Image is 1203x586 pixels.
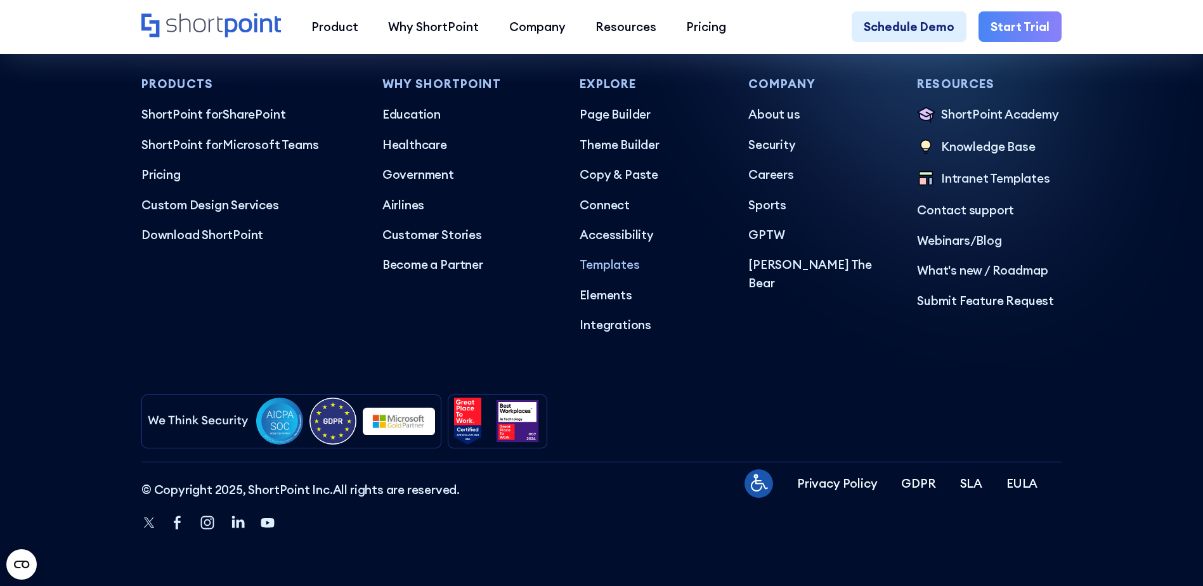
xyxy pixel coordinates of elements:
p: Knowledge Base [941,138,1035,157]
a: Download ShortPoint [141,226,358,244]
a: Youtube [259,514,276,533]
a: Theme Builder [580,136,724,153]
p: All rights are reserved. [141,481,460,498]
a: Careers [748,166,893,183]
a: Security [748,136,893,153]
a: Why ShortPoint [374,11,494,41]
a: What's new / Roadmap [917,261,1062,279]
button: Open CMP widget [6,549,37,580]
a: Government [382,166,556,183]
a: ShortPoint forMicrosoft Teams [141,136,358,153]
a: Start Trial [979,11,1062,41]
a: SLA [960,474,982,492]
span: ShortPoint for [141,107,223,122]
a: Intranet Templates [917,169,1062,189]
div: Resources [595,18,656,36]
p: Intranet Templates [941,169,1050,189]
a: About us [748,105,893,123]
a: Resources [580,11,671,41]
a: Airlines [382,196,556,214]
div: Why ShortPoint [388,18,479,36]
a: Schedule Demo [852,11,966,41]
a: Healthcare [382,136,556,153]
a: ShortPoint forSharePoint [141,105,358,123]
h3: Why Shortpoint [382,77,556,91]
a: Sports [748,196,893,214]
p: Elements [580,286,724,304]
a: Home [141,13,282,39]
p: SharePoint [141,105,358,123]
div: Pricing [686,18,726,36]
a: Education [382,105,556,123]
a: Integrations [580,316,724,334]
a: EULA [1006,474,1037,492]
a: Instagram [198,514,216,533]
a: Custom Design Services [141,196,358,214]
a: Pricing [672,11,741,41]
h3: Explore [580,77,724,91]
a: Linkedin [229,514,247,533]
a: ShortPoint Academy [917,105,1062,125]
a: Webinars [917,233,970,248]
a: Contact support [917,201,1062,219]
iframe: Chat Widget [1140,525,1203,586]
a: Connect [580,196,724,214]
a: Knowledge Base [917,138,1062,157]
span: © Copyright 2025, ShortPoint Inc. [141,482,333,497]
a: Accessibility [580,226,724,244]
h3: Products [141,77,358,91]
a: GDPR [901,474,935,492]
a: GPTW [748,226,893,244]
a: Templates [580,256,724,273]
a: Privacy Policy [797,474,877,492]
a: Blog [976,233,1001,248]
span: ShortPoint for [141,137,223,152]
p: ShortPoint Academy [941,105,1059,125]
a: Become a Partner [382,256,556,273]
a: Pricing [141,166,358,183]
p: / [917,231,1062,249]
p: Microsoft Teams [141,136,358,153]
div: Company [509,18,566,36]
a: Copy & Paste [580,166,724,183]
a: Twitter [141,515,157,532]
a: [PERSON_NAME] The Bear [748,256,893,292]
a: Company [494,11,580,41]
div: Product [311,18,358,36]
a: Product [296,11,373,41]
a: Customer Stories [382,226,556,244]
a: Page Builder [580,105,724,123]
a: Submit Feature Request [917,292,1062,309]
a: Facebook [169,514,186,533]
